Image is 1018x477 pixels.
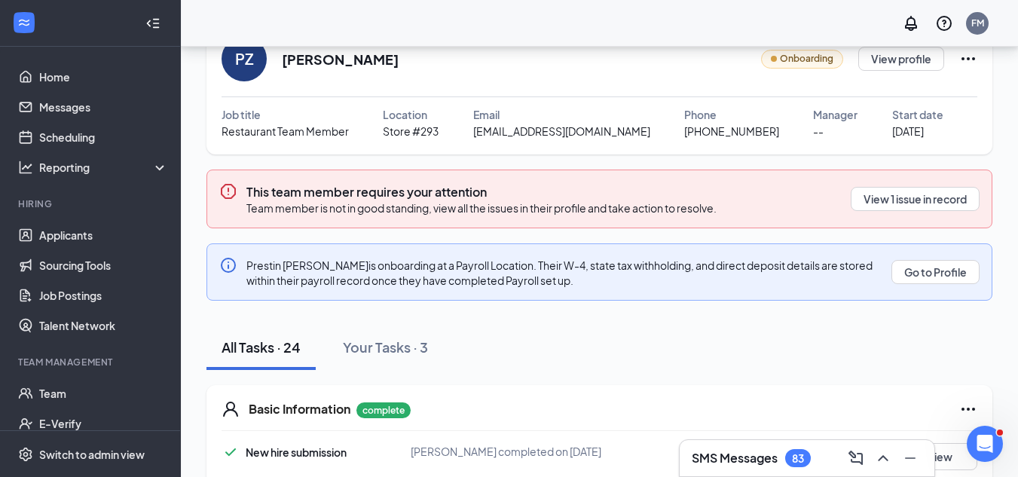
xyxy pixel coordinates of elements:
span: [PERSON_NAME] completed on [DATE] [411,445,601,458]
span: Restaurant Team Member [222,123,349,139]
div: Hiring [18,197,165,210]
svg: QuestionInfo [935,14,953,32]
h2: [PERSON_NAME] [282,50,399,69]
svg: Info [219,256,237,274]
span: [PHONE_NUMBER] [684,123,779,139]
span: Location [383,106,427,123]
span: [EMAIL_ADDRESS][DOMAIN_NAME] [473,123,650,139]
iframe: Intercom live chat [967,426,1003,462]
button: View profile [858,47,944,71]
div: Reporting [39,160,169,175]
span: Job title [222,106,261,123]
div: 83 [792,452,804,465]
svg: Ellipses [959,50,977,68]
span: Phone [684,106,717,123]
svg: Minimize [901,449,919,467]
span: Email [473,106,500,123]
svg: WorkstreamLogo [17,15,32,30]
div: FM [971,17,984,29]
div: Switch to admin view [39,447,145,462]
button: View [902,443,977,470]
svg: Analysis [18,160,33,175]
span: Store #293 [383,123,439,139]
svg: Ellipses [959,400,977,418]
span: -- [813,123,824,139]
span: Manager [813,106,858,123]
span: [DATE] [892,123,924,139]
button: View 1 issue in record [851,187,980,211]
svg: ComposeMessage [847,449,865,467]
h5: Basic Information [249,401,350,417]
svg: Error [219,182,237,200]
svg: Checkmark [222,443,240,461]
a: Scheduling [39,122,168,152]
button: ComposeMessage [844,446,868,470]
span: New hire submission [246,445,347,459]
a: Team [39,378,168,408]
button: Go to Profile [891,260,980,284]
span: Onboarding [780,52,833,66]
span: Start date [892,106,943,123]
a: Talent Network [39,310,168,341]
svg: User [222,400,240,418]
svg: Collapse [145,16,160,31]
a: Job Postings [39,280,168,310]
a: Messages [39,92,168,122]
a: Applicants [39,220,168,250]
h3: This team member requires your attention [246,184,717,200]
span: Prestin [PERSON_NAME] is onboarding at a Payroll Location. Their W-4, state tax withholding, and ... [246,258,873,287]
button: ChevronUp [871,446,895,470]
a: Sourcing Tools [39,250,168,280]
svg: Notifications [902,14,920,32]
span: Team member is not in good standing, view all the issues in their profile and take action to reso... [246,201,717,215]
div: Your Tasks · 3 [343,338,428,356]
a: Home [39,62,168,92]
div: PZ [235,48,254,69]
div: All Tasks · 24 [222,338,301,356]
button: Minimize [898,446,922,470]
h3: SMS Messages [692,450,778,466]
svg: ChevronUp [874,449,892,467]
p: complete [356,402,411,418]
a: E-Verify [39,408,168,439]
div: Team Management [18,356,165,368]
svg: Settings [18,447,33,462]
